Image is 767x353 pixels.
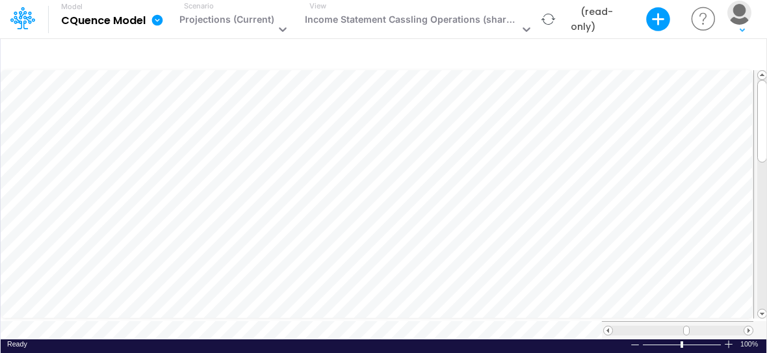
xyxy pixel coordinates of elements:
[723,339,734,349] div: Zoom In
[630,340,640,350] div: Zoom Out
[571,5,613,33] b: (read-only)
[179,12,274,29] div: Projections (Current)
[61,14,146,27] b: CQuence Model
[7,340,27,348] span: Ready
[7,339,27,349] div: In Ready mode
[740,339,760,349] div: Zoom level
[309,1,326,12] label: View
[681,341,683,348] div: Zoom
[642,339,723,349] div: Zoom
[305,12,518,29] div: Income Statement Cassling Operations (shared)
[740,339,760,349] span: 100%
[61,3,83,11] label: Model
[184,1,214,12] label: Scenario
